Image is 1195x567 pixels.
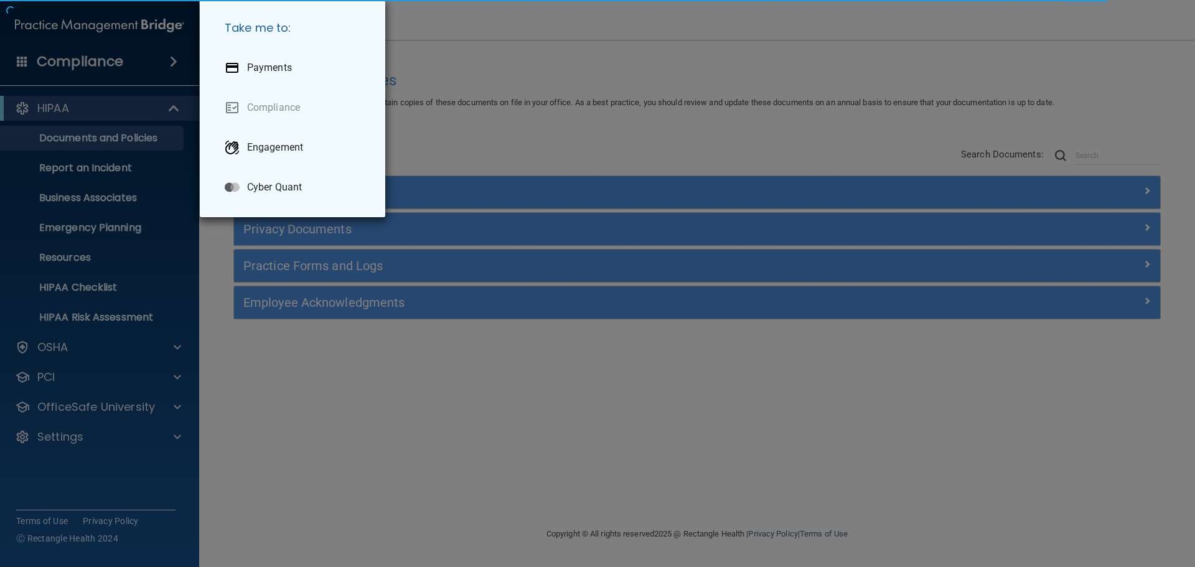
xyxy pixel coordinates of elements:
[980,479,1180,528] iframe: Drift Widget Chat Controller
[215,11,375,45] h5: Take me to:
[215,50,375,85] a: Payments
[247,62,292,74] p: Payments
[215,130,375,165] a: Engagement
[215,170,375,205] a: Cyber Quant
[247,181,302,194] p: Cyber Quant
[247,141,303,154] p: Engagement
[215,90,375,125] a: Compliance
